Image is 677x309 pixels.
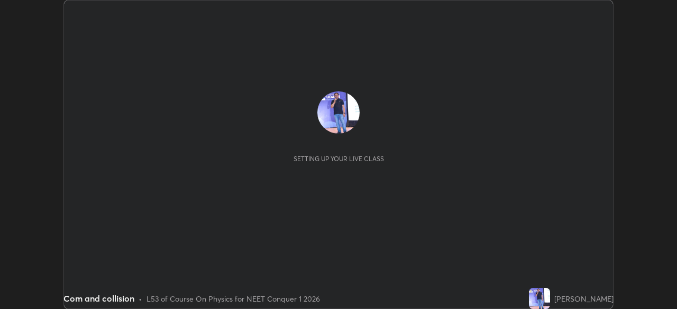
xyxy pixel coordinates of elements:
[147,293,320,304] div: L53 of Course On Physics for NEET Conquer 1 2026
[554,293,614,304] div: [PERSON_NAME]
[317,91,360,134] img: f51fef33667341698825c77594be1dc1.jpg
[529,288,550,309] img: f51fef33667341698825c77594be1dc1.jpg
[294,155,384,163] div: Setting up your live class
[63,292,134,305] div: Com and collision
[139,293,142,304] div: •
